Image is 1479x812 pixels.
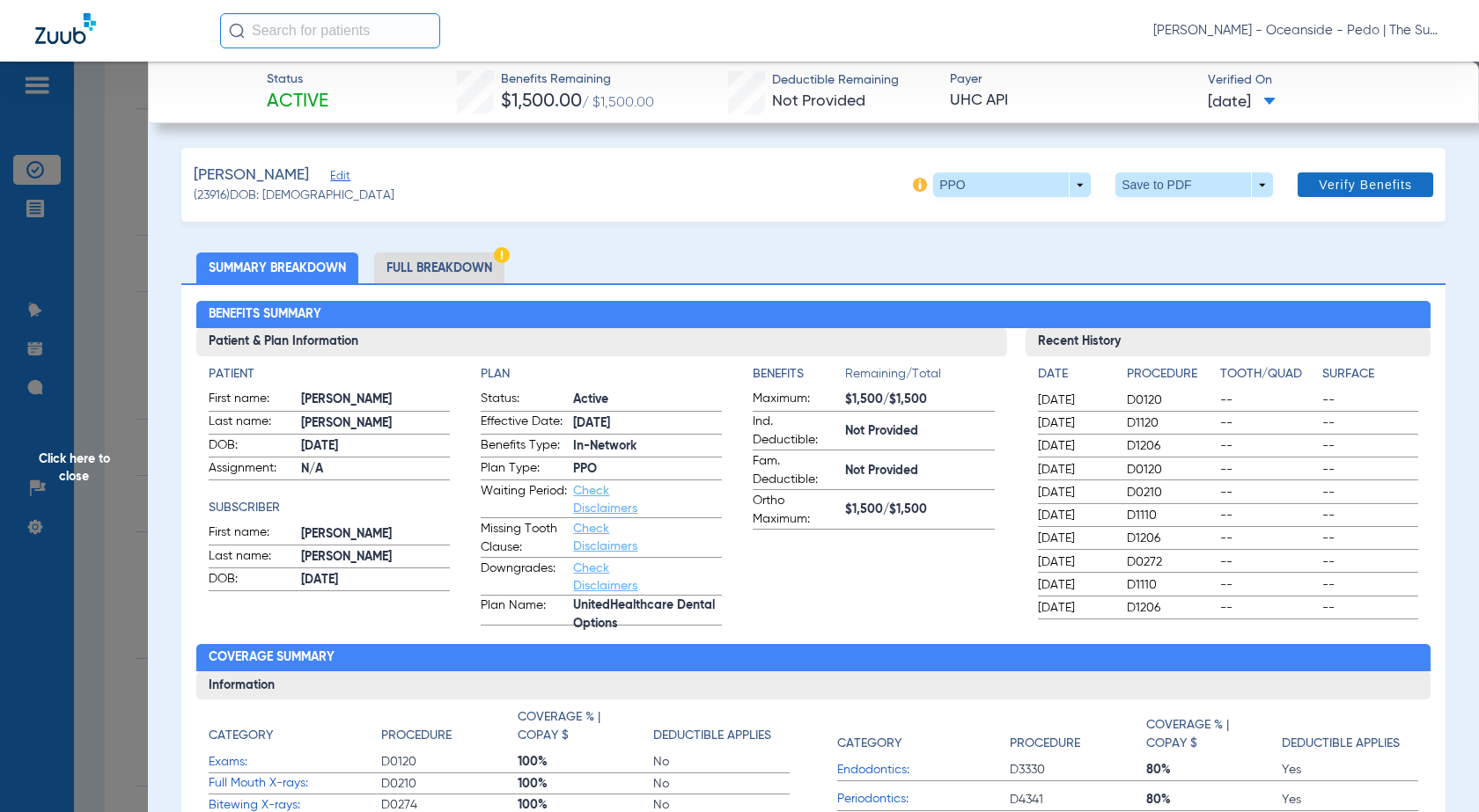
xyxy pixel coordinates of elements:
[301,414,450,433] span: [PERSON_NAME]
[1220,484,1316,501] span: --
[196,301,1430,329] h2: Benefits Summary
[837,735,901,753] h4: Category
[1038,599,1112,617] span: [DATE]
[301,460,450,479] span: N/A
[209,365,450,384] app-breakdown-title: Patient
[209,436,295,457] span: DOB:
[1282,791,1417,808] span: Yes
[1391,728,1479,812] iframe: Chat Widget
[913,178,927,192] img: info-icon
[1010,761,1145,779] span: D3330
[1127,553,1214,571] span: D0272
[381,775,517,793] span: D0210
[950,70,1192,89] span: Payer
[1322,553,1418,571] span: --
[481,596,567,625] span: Plan Name:
[494,247,510,263] img: Hazard
[837,761,1010,779] span: Endodontics:
[481,560,567,595] span: Downgrades:
[573,562,637,592] a: Check Disclaimers
[220,13,440,48] input: Search for patients
[481,365,722,384] h4: Plan
[1322,484,1418,501] span: --
[573,414,722,433] span: [DATE]
[1220,365,1316,384] h4: Tooth/Quad
[1026,328,1431,356] h3: Recent History
[481,459,567,480] span: Plan Type:
[1038,365,1112,384] h4: Date
[1038,391,1112,409] span: [DATE]
[301,437,450,456] span: [DATE]
[1115,172,1273,197] button: Save to PDF
[1220,599,1316,617] span: --
[845,462,994,480] span: Not Provided
[381,708,517,751] app-breakdown-title: Procedure
[209,413,295,434] span: Last name:
[209,753,381,772] span: Exams:
[1322,507,1418,524] span: --
[1220,437,1316,455] span: --
[1220,414,1316,432] span: --
[1127,530,1214,547] span: D1206
[1298,172,1433,197] button: Verify Benefits
[1282,735,1400,753] h4: Deductible Applies
[229,23,245,39] img: Search Icon
[196,671,1430,699] h3: Information
[1038,365,1112,390] app-breakdown-title: Date
[1146,791,1282,808] span: 80%
[209,547,295,568] span: Last name:
[1153,22,1444,40] span: [PERSON_NAME] - Oceanside - Pedo | The Super Dentists
[573,437,722,456] span: In-Network
[1127,461,1214,479] span: D0120
[772,71,899,90] span: Deductible Remaining
[753,492,839,529] span: Ortho Maximum:
[753,413,839,450] span: Ind. Deductible:
[209,727,273,745] h4: Category
[1038,461,1112,479] span: [DATE]
[573,485,637,515] a: Check Disclaimers
[267,90,328,114] span: Active
[1038,507,1112,524] span: [DATE]
[1220,461,1316,479] span: --
[209,459,295,480] span: Assignment:
[1322,599,1418,617] span: --
[1038,553,1112,571] span: [DATE]
[573,460,722,479] span: PPO
[1322,461,1418,479] span: --
[518,708,653,751] app-breakdown-title: Coverage % | Copay $
[753,365,845,390] app-breakdown-title: Benefits
[753,390,839,411] span: Maximum:
[1146,716,1273,753] h4: Coverage % | Copay $
[209,390,295,411] span: First name:
[481,482,567,517] span: Waiting Period:
[1038,437,1112,455] span: [DATE]
[582,96,654,110] span: / $1,500.00
[653,727,771,745] h4: Deductible Applies
[196,644,1430,672] h2: Coverage Summary
[772,93,865,109] span: Not Provided
[481,436,567,457] span: Benefits Type:
[1282,708,1417,759] app-breakdown-title: Deductible Applies
[653,753,789,771] span: No
[381,753,517,771] span: D0120
[1127,365,1214,384] h4: Procedure
[35,13,96,44] img: Zuub Logo
[837,790,1010,808] span: Periodontics:
[933,172,1091,197] button: PPO
[845,365,994,390] span: Remaining/Total
[301,391,450,409] span: [PERSON_NAME]
[196,328,1006,356] h3: Patient & Plan Information
[1038,530,1112,547] span: [DATE]
[1038,414,1112,432] span: [DATE]
[1322,437,1418,455] span: --
[194,187,394,205] span: (23916) DOB: [DEMOGRAPHIC_DATA]
[518,708,644,745] h4: Coverage % | Copay $
[573,523,637,552] a: Check Disclaimers
[209,774,381,793] span: Full Mouth X-rays:
[1038,484,1112,501] span: [DATE]
[1010,791,1145,808] span: D4341
[845,422,994,441] span: Not Provided
[653,708,789,751] app-breakdown-title: Deductible Applies
[374,252,504,283] li: Full Breakdown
